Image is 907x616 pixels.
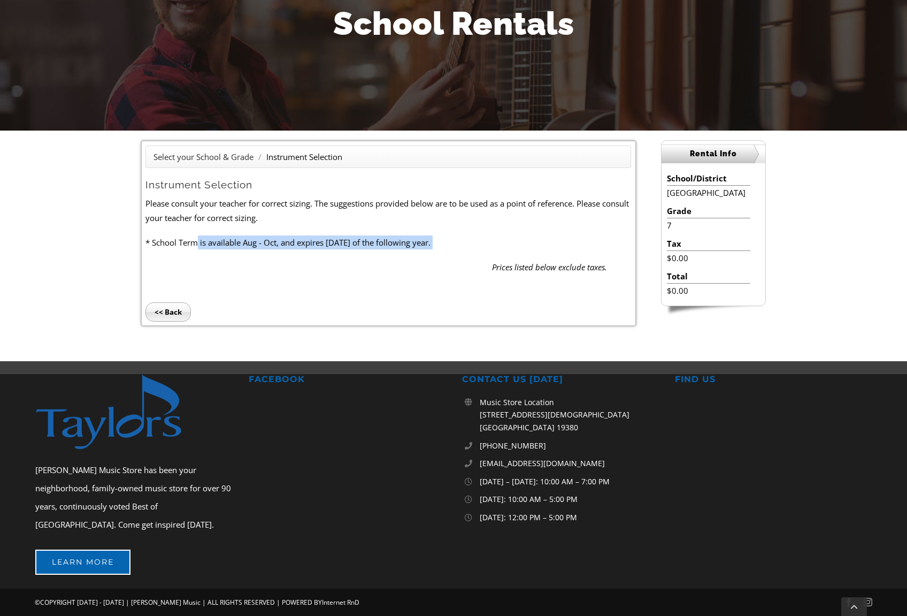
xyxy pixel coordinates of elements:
[662,145,765,163] h2: Rental Info
[145,302,191,322] input: << Back
[661,306,766,316] img: sidebar-footer.png
[675,374,871,385] h2: FIND US
[145,196,631,225] p: Please consult your teacher for correct sizing. The suggestions provided below are to be used as ...
[249,391,431,568] iframe: fb:page Facebook Social Plugin
[322,598,359,607] a: Internet RnD
[141,1,766,46] h1: School Rentals
[480,511,658,524] p: [DATE]: 12:00 PM – 5:00 PM
[249,374,445,385] h2: FACEBOOK
[667,269,750,284] li: Total
[462,374,658,385] h2: CONTACT US [DATE]
[35,465,231,530] span: [PERSON_NAME] Music Store has been your neighborhood, family-owned music store for over 90 years,...
[667,284,750,298] li: $0.00
[35,550,130,575] a: Learn More
[480,396,658,434] p: Music Store Location [STREET_ADDRESS][DEMOGRAPHIC_DATA] [GEOGRAPHIC_DATA] 19380
[480,439,658,452] a: [PHONE_NUMBER]
[480,457,658,470] a: [EMAIL_ADDRESS][DOMAIN_NAME]
[492,262,607,272] em: Prices listed below exclude taxes.
[667,171,750,186] li: School/District
[480,475,658,488] p: [DATE] – [DATE]: 10:00 AM – 7:00 PM
[667,218,750,232] li: 7
[145,235,631,249] p: * School Term is available Aug - Oct, and expires [DATE] of the following year.
[35,374,204,450] img: footer-logo
[256,151,264,162] span: /
[35,595,582,610] p: ©COPYRIGHT [DATE] - [DATE] | [PERSON_NAME] Music | ALL RIGHTS RESERVED | POWERED BY
[667,237,750,251] li: Tax
[480,458,605,468] span: [EMAIL_ADDRESS][DOMAIN_NAME]
[864,598,872,606] a: instagram
[145,178,631,192] h2: Instrument Selection
[667,186,750,200] li: [GEOGRAPHIC_DATA]
[667,251,750,265] li: $0.00
[266,150,342,164] li: Instrument Selection
[667,204,750,218] li: Grade
[153,151,253,162] a: Select your School & Grade
[52,558,114,567] span: Learn More
[480,493,658,506] p: [DATE]: 10:00 AM – 5:00 PM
